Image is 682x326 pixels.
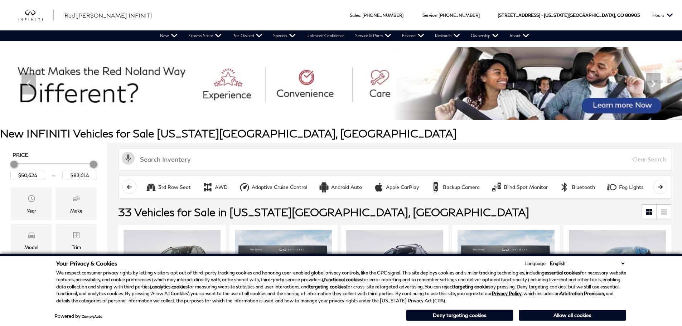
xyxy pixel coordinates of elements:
[458,230,555,303] img: 2026 INFINITI QX60 LUXE AWD
[430,182,441,193] div: Backup Camera
[118,205,529,218] span: 33 Vehicles for Sale in [US_STATE][GEOGRAPHIC_DATA], [GEOGRAPHIC_DATA]
[13,152,95,158] h5: Price
[353,107,360,114] span: Go to slide 6
[498,13,640,18] a: [STREET_ADDRESS] • [US_STATE][GEOGRAPHIC_DATA], CO 80905
[155,30,183,41] a: New
[90,161,97,168] div: Maximum Price
[155,30,535,41] nav: Main Navigation
[369,180,423,195] button: Apple CarPlayApple CarPlay
[373,182,384,193] div: Apple CarPlay
[10,171,45,180] input: Minimum
[465,30,504,41] a: Ownership
[324,277,362,282] strong: functional cookies
[10,161,18,168] div: Minimum Price
[239,182,250,193] div: Adaptive Cruise Control
[487,180,552,195] button: Blind Spot MonitorBlind Spot Monitor
[122,180,136,194] button: scroll left
[439,13,480,18] a: [PHONE_NUMBER]
[118,148,671,170] input: Search Inventory
[350,13,360,18] span: Sales
[343,107,350,114] span: Go to slide 5
[443,184,480,190] div: Backup Camera
[492,291,522,296] a: Privacy Policy
[331,184,362,190] div: Android Auto
[54,314,102,318] div: Powered by
[491,182,502,193] div: Blind Spot Monitor
[64,12,152,19] span: Red [PERSON_NAME] INFINITI
[124,230,221,303] img: 2025 INFINITI QX50 SPORT AWD
[268,30,301,41] a: Specials
[430,30,465,41] a: Research
[360,13,361,18] span: :
[227,30,268,41] a: Pre-Owned
[309,284,346,289] strong: targeting cookies
[454,284,490,289] strong: targeting cookies
[183,30,227,41] a: Express Store
[426,180,484,195] button: Backup CameraBackup Camera
[436,13,437,18] span: :
[646,73,661,94] div: Next
[142,180,195,195] button: 3rd Row Seat3rd Row Seat
[72,243,81,251] div: Trim
[72,193,81,207] span: Make
[406,310,513,321] button: Deny targeting cookies
[55,187,97,220] div: MakeMake
[362,13,403,18] a: [PHONE_NUMBER]
[11,187,52,220] div: YearYear
[504,184,548,190] div: Blind Spot Monitor
[27,229,36,243] span: Model
[303,107,310,114] span: Go to slide 1
[386,184,419,190] div: Apple CarPlay
[198,180,232,195] button: AWDAWD
[555,180,599,195] button: BluetoothBluetooth
[18,10,54,21] img: INFINITI
[603,180,648,195] button: Fog LightsFog Lights
[27,207,36,215] div: Year
[559,182,570,193] div: Bluetooth
[606,182,617,193] div: Fog Lights
[146,182,156,193] div: 3rd Row Seat
[82,314,102,318] a: ComplyAuto
[519,310,626,321] button: Allow all cookies
[569,230,666,303] img: 2026 INFINITI QX60 LUXE AWD
[55,224,97,257] div: TrimTrim
[152,284,188,289] strong: analytics cookies
[301,30,350,41] a: Unlimited Confidence
[21,73,36,94] div: Previous
[524,261,547,266] div: Language:
[323,107,330,114] span: Go to slide 3
[11,224,52,257] div: ModelModel
[422,13,436,18] span: Service
[215,184,228,190] div: AWD
[56,269,626,305] p: We respect consumer privacy rights by letting visitors opt out of third-party tracking cookies an...
[27,193,36,207] span: Year
[619,184,644,190] div: Fog Lights
[202,182,213,193] div: AWD
[548,260,626,267] select: Language Select
[158,184,191,190] div: 3rd Row Seat
[235,180,311,195] button: Adaptive Cruise ControlAdaptive Cruise Control
[333,107,340,114] span: Go to slide 4
[545,270,580,276] strong: essential cookies
[10,158,97,180] div: Price
[56,260,117,267] span: Your Privacy & Cookies
[122,152,135,165] svg: Click to toggle on voice search
[350,30,397,41] a: Service & Parts
[363,107,370,114] span: Go to slide 7
[346,230,443,303] img: 2025 INFINITI QX50 SPORT AWD
[64,11,152,20] a: Red [PERSON_NAME] INFINITI
[313,107,320,114] span: Go to slide 2
[560,291,604,296] strong: Arbitration Provision
[235,230,332,303] img: 2025 INFINITI QX50 LUXE AWD
[62,171,97,180] input: Maximum
[397,30,430,41] a: Finance
[252,184,307,190] div: Adaptive Cruise Control
[572,184,595,190] div: Bluetooth
[72,229,81,243] span: Trim
[653,180,667,194] button: scroll right
[24,243,38,251] div: Model
[504,30,535,41] a: About
[315,180,366,195] button: Android AutoAndroid Auto
[18,10,54,21] a: infiniti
